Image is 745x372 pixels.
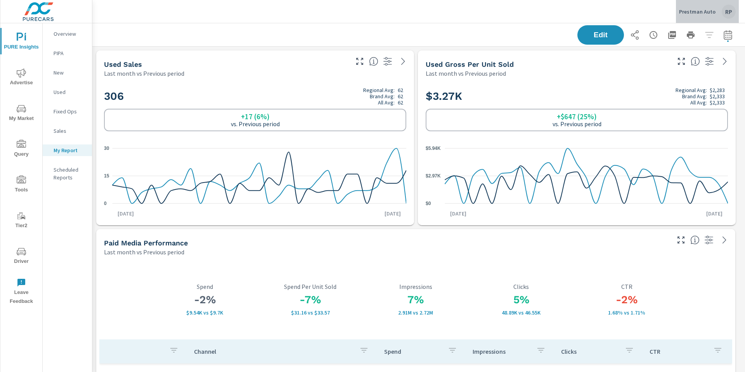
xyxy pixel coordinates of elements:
h3: -7% [258,293,363,306]
p: Spend Per Unit Sold [258,283,363,290]
p: 1.68% vs 1.71% [574,309,679,316]
text: $0 [426,200,431,206]
h2: $3.27K [426,87,728,106]
p: Brand Avg: [682,93,707,99]
text: 0 [104,200,107,206]
p: 62 [398,99,403,106]
p: $31.16 vs $33.57 [258,309,363,316]
button: Select Date Range [720,27,736,43]
p: Regional Avg: [363,87,395,93]
p: 62 [398,93,403,99]
p: 62 [398,87,403,93]
div: Used [43,86,92,98]
span: Tools [3,176,40,195]
button: Make Fullscreen [675,234,687,246]
p: All Avg: [378,99,395,106]
div: My Report [43,144,92,156]
span: Driver [3,247,40,266]
p: [DATE] [112,210,139,217]
a: See more details in report [718,234,731,246]
p: vs. Previous period [553,120,601,127]
div: nav menu [0,23,42,309]
p: $2,333 [710,93,725,99]
span: Number of vehicles sold by the dealership over the selected date range. [Source: This data is sou... [369,57,378,66]
text: $2.97K [426,173,441,178]
h5: Used Sales [104,60,142,68]
span: Advertise [3,68,40,87]
p: Clicks [561,348,619,355]
p: 2,910,318 vs 2,720,605 [363,309,469,316]
p: Impressions [473,348,530,355]
button: Share Report [627,27,643,43]
p: $2,333 [710,99,725,106]
button: Make Fullscreen [675,55,688,68]
text: 30 [104,145,109,151]
span: Understand performance metrics over the selected time range. [690,235,700,245]
h3: 7% [363,293,469,306]
p: Fixed Ops [54,108,86,115]
p: Channel [194,348,353,355]
button: Print Report [683,27,698,43]
p: CTR [574,283,679,290]
p: vs. Previous period [231,120,280,127]
span: Leave Feedback [3,278,40,306]
p: All Avg: [690,99,707,106]
p: [DATE] [701,210,728,217]
span: Edit [585,31,616,38]
p: [DATE] [379,210,406,217]
a: See more details in report [397,55,409,68]
div: PIPA [43,47,92,59]
button: "Export Report to PDF" [664,27,680,43]
p: My Report [54,146,86,154]
div: Fixed Ops [43,106,92,117]
p: Last month vs Previous period [104,247,184,257]
button: Edit [577,25,624,45]
div: RP [722,5,736,19]
button: Make Fullscreen [353,55,366,68]
p: Brand Avg: [370,93,395,99]
span: PURE Insights [3,33,40,52]
text: 15 [104,173,109,178]
h3: -2% [574,293,679,306]
p: New [54,69,86,76]
p: Last month vs Previous period [104,69,184,78]
div: New [43,67,92,78]
p: Overview [54,30,86,38]
h6: +$647 (25%) [557,113,597,120]
p: Sales [54,127,86,135]
p: Spend [152,283,258,290]
p: Last month vs Previous period [426,69,506,78]
h3: 5% [468,293,574,306]
p: Prestman Auto [679,8,716,15]
p: 48,890 vs 46,550 [468,309,574,316]
p: Regional Avg: [676,87,707,93]
p: Clicks [468,283,574,290]
h6: +17 (6%) [241,113,270,120]
h2: 306 [104,87,406,106]
div: Sales [43,125,92,137]
h5: Paid Media Performance [104,239,188,247]
div: Overview [43,28,92,40]
p: [DATE] [445,210,472,217]
h5: Used Gross Per Unit Sold [426,60,514,68]
p: $2,283 [710,87,725,93]
span: Tier2 [3,211,40,230]
p: CTR [650,348,707,355]
h3: -2% [152,293,258,306]
span: Query [3,140,40,159]
text: $5.94K [426,145,441,151]
p: $9,536 vs $9,702 [152,309,258,316]
div: Scheduled Reports [43,164,92,183]
p: Impressions [363,283,469,290]
p: PIPA [54,49,86,57]
p: Spend [384,348,442,355]
span: My Market [3,104,40,123]
p: Scheduled Reports [54,166,86,181]
p: Used [54,88,86,96]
